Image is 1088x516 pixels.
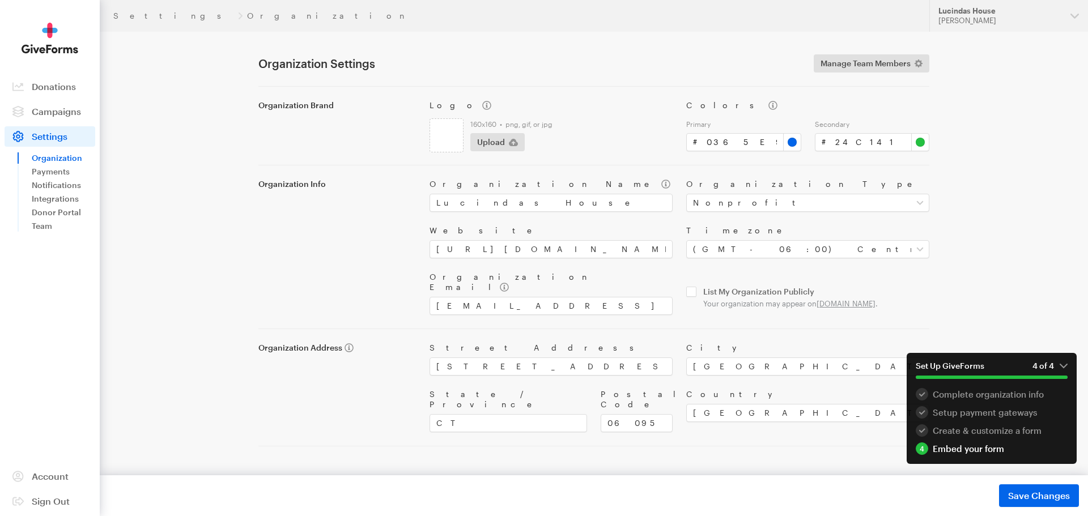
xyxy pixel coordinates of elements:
[32,192,95,206] a: Integrations
[430,225,673,236] label: Website
[470,120,673,129] label: 160x160 • png, gif, or jpg
[430,272,673,292] label: Organization Email
[916,388,1068,400] a: 1 Complete organization info
[916,388,1068,400] div: Complete organization info
[430,240,673,258] input: https://www.example.com
[430,100,673,110] label: Logo
[22,23,78,54] img: GiveForms
[5,491,95,511] a: Sign Out
[5,76,95,97] a: Donations
[686,343,929,353] label: City
[32,106,81,117] span: Campaigns
[32,131,67,142] span: Settings
[815,120,930,129] label: Secondary
[686,100,929,110] label: Colors
[5,466,95,487] a: Account
[32,178,95,192] a: Notifications
[916,406,1068,419] a: 2 Setup payment gateways
[916,406,1068,419] div: Setup payment gateways
[916,424,928,437] div: 3
[32,219,95,233] a: Team
[821,57,911,70] span: Manage Team Members
[601,389,673,410] label: Postal Code
[916,442,1068,455] a: 4 Embed your form
[258,179,416,189] label: Organization Info
[1032,361,1068,371] em: 4 of 4
[32,471,69,481] span: Account
[32,165,95,178] a: Payments
[916,442,1068,455] div: Embed your form
[430,179,673,189] label: Organization Name
[999,484,1079,507] button: Save Changes
[430,343,673,353] label: Street Address
[430,389,587,410] label: State / Province
[5,126,95,147] a: Settings
[258,57,800,70] h1: Organization Settings
[686,179,929,189] label: Organization Type
[32,81,76,92] span: Donations
[258,100,416,110] label: Organization Brand
[916,424,1068,437] div: Create & customize a form
[916,442,928,455] div: 4
[907,353,1077,388] button: Set Up GiveForms4 of 4
[686,389,929,399] label: Country
[258,343,416,353] label: Organization Address
[113,11,233,20] a: Settings
[814,54,929,73] a: Manage Team Members
[5,101,95,122] a: Campaigns
[32,496,70,506] span: Sign Out
[32,151,95,165] a: Organization
[938,6,1061,16] div: Lucindas House
[686,225,929,236] label: Timezone
[916,388,928,400] div: 1
[32,206,95,219] a: Donor Portal
[916,406,928,419] div: 2
[1008,489,1070,502] span: Save Changes
[686,120,801,129] label: Primary
[477,135,505,149] span: Upload
[938,16,1061,25] div: [PERSON_NAME]
[470,133,525,151] button: Upload
[817,299,875,308] a: [DOMAIN_NAME]
[916,424,1068,437] a: 3 Create & customize a form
